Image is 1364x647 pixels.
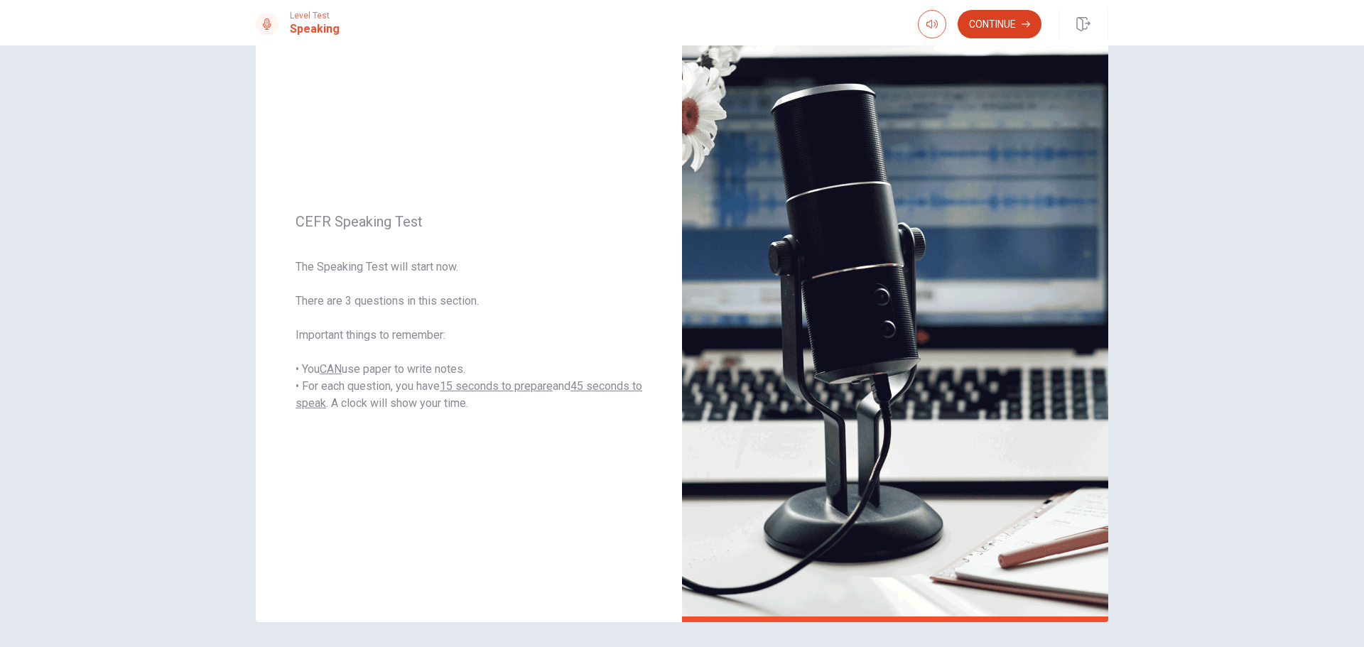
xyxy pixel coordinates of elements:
[296,213,642,230] span: CEFR Speaking Test
[958,10,1041,38] button: Continue
[440,379,553,393] u: 15 seconds to prepare
[296,259,642,412] span: The Speaking Test will start now. There are 3 questions in this section. Important things to reme...
[682,3,1108,622] img: speaking intro
[290,11,340,21] span: Level Test
[290,21,340,38] h1: Speaking
[320,362,342,376] u: CAN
